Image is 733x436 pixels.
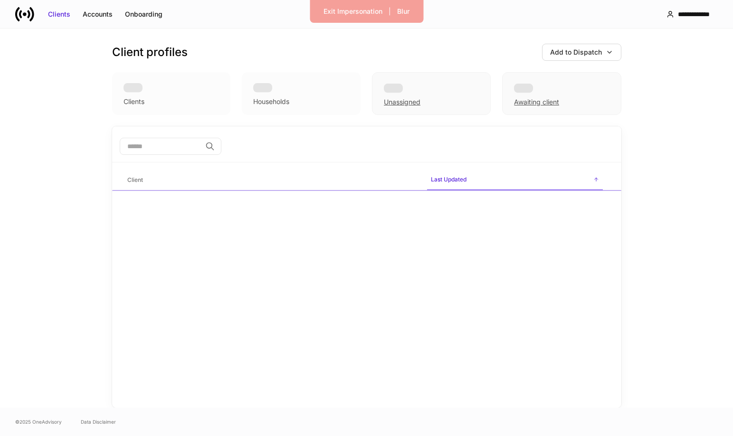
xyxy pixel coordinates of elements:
span: © 2025 OneAdvisory [15,418,62,426]
div: Accounts [83,9,113,19]
button: Onboarding [119,7,169,22]
button: Blur [391,4,416,19]
div: Unassigned [372,72,491,115]
div: Blur [397,7,409,16]
h6: Last Updated [431,175,466,184]
div: Onboarding [125,9,162,19]
h3: Client profiles [112,45,188,60]
button: Accounts [76,7,119,22]
div: Exit Impersonation [324,7,382,16]
div: Clients [48,9,70,19]
div: Households [253,97,289,106]
span: Client [124,171,419,190]
button: Add to Dispatch [542,44,621,61]
div: Awaiting client [514,97,559,107]
div: Unassigned [384,97,420,107]
h6: Client [127,175,143,184]
a: Data Disclaimer [81,418,116,426]
div: Add to Dispatch [550,47,602,57]
button: Exit Impersonation [317,4,389,19]
button: Clients [42,7,76,22]
span: Last Updated [427,170,603,190]
div: Clients [124,97,144,106]
div: Awaiting client [502,72,621,115]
